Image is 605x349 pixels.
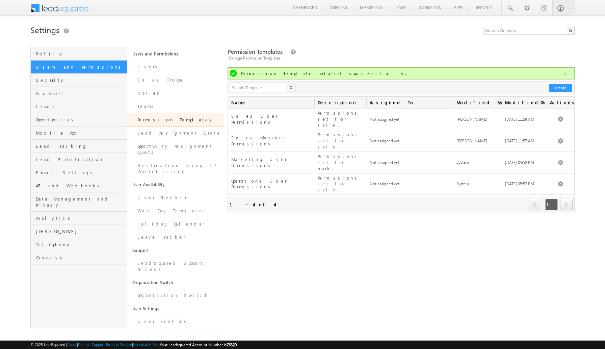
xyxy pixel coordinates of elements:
[36,64,125,70] span: Users and Permissions
[31,47,127,61] a: Profile
[36,228,125,234] span: [PERSON_NAME]
[36,215,125,221] span: Analytics
[160,342,237,347] span: Your Leadsquared Account Number is
[241,70,563,76] div: Permission Template updated successfully.
[318,110,359,128] span: Permissions set for sale...
[127,126,224,140] a: Lead Assignment Quota
[36,183,125,189] span: API and Webhooks
[549,84,572,92] button: Create
[318,132,359,149] span: Permissions set for sale...
[30,342,237,348] span: © 2025 LeadSquared | | | | |
[289,86,293,89] img: Search
[453,97,502,108] span: Modified By
[231,135,285,146] span: Sales Manager Permissions
[67,342,77,347] a: About
[127,159,224,178] a: Restriction using IP Whitelisting
[127,302,224,315] a: User Settings
[36,169,125,176] span: Email Settings
[31,126,127,140] a: Mobile App
[456,138,487,143] span: [PERSON_NAME]
[78,342,105,347] a: Contact Support
[31,251,127,264] a: Converse
[228,48,283,55] span: Permission Templates
[370,117,399,122] span: Not assigned yet
[231,113,278,125] span: Sales User Permissions
[529,200,542,210] a: prev
[36,241,125,248] span: Telephony
[31,179,127,192] a: API and Webhooks
[36,156,125,162] span: Lead Prioritization
[127,204,224,217] a: Work Day Templates
[31,166,127,179] a: Email Settings
[127,191,224,204] a: User Check-in
[127,47,224,60] a: Users and Permissions
[31,100,127,113] a: Leads
[231,156,287,168] span: Marketing User Permissions
[31,140,127,153] a: Lead Tracking
[133,342,159,347] a: Acceptable Use
[127,244,224,257] a: Support
[547,97,574,108] span: Actions
[231,178,287,190] span: Operations User Permissions
[127,140,224,159] a: Opportunity Assignment Quota
[318,175,359,193] span: Permissions set for sale...
[505,181,534,186] span: [DATE] 05:52 PM
[36,90,125,96] span: Accounts
[127,87,224,100] a: Roles
[31,113,127,126] a: Opportunities
[502,97,547,108] a: ModifiedOn(sorted descending)
[36,103,125,110] span: Leads
[127,231,224,244] a: Leave Tracker
[456,160,469,165] span: System
[314,97,366,108] span: Description
[31,74,127,87] a: Security
[228,97,315,108] a: Name
[36,117,125,123] span: Opportunities
[370,138,399,143] span: Not assigned yet
[127,276,224,289] a: Organization Switch
[36,255,125,261] span: Converse
[456,117,487,122] span: [PERSON_NAME]
[36,77,125,83] span: Security
[31,61,127,74] a: Users and Permissions
[36,51,125,57] span: Profile
[31,212,127,225] a: Analytics
[545,199,558,210] span: 1
[127,178,224,191] a: User Availability
[483,27,575,35] input: Search Settings
[127,289,224,302] a: Organization Switch
[228,55,575,61] div: Manage Permission Templates
[31,238,127,251] a: Telephony
[127,113,224,126] a: Permission Templates
[370,181,399,186] span: Not assigned yet
[529,199,541,210] span: prev
[31,192,127,212] a: Data Management and Privacy
[127,100,224,113] a: Teams
[31,87,127,100] a: Accounts
[31,153,127,166] a: Lead Prioritization
[318,153,359,171] span: Permissions set for mark...
[127,60,224,73] a: Users
[31,225,127,238] a: [PERSON_NAME]
[505,117,534,122] span: [DATE] 11:58 AM
[505,138,534,143] span: [DATE] 11:57 AM
[227,342,237,347] span: 76320
[127,315,224,328] a: User Fields
[36,143,125,149] span: Lead Tracking
[106,342,132,347] a: Terms of Service
[456,181,469,186] span: System
[127,257,224,276] a: LeadSquared Support Access
[560,200,573,210] a: next
[127,73,224,87] a: Sales Groups
[127,217,224,231] a: Holiday Calendar
[505,160,534,165] span: [DATE] 05:52 PM
[36,196,125,208] span: Data Management and Privacy
[366,97,453,108] span: Assigned To
[36,130,125,136] span: Mobile App
[370,160,399,165] span: Not assigned yet
[230,201,274,208] div: 1 - 4 of 4
[30,24,59,35] span: Settings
